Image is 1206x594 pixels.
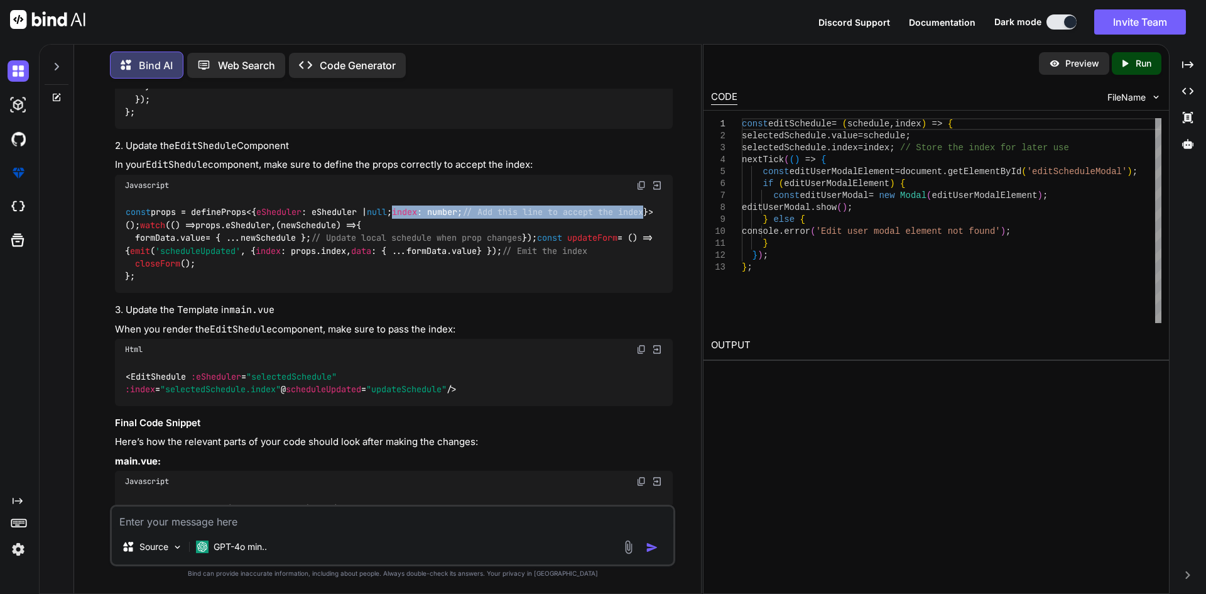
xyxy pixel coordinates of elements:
[800,214,805,224] span: {
[8,94,29,116] img: darkAi-studio
[256,245,281,256] span: index
[842,202,847,212] span: )
[115,322,673,337] p: When you render the component, make sure to pass the index:
[711,154,725,166] div: 4
[921,119,926,129] span: )
[810,202,815,212] span: .
[1136,57,1151,70] p: Run
[175,140,237,152] code: EditShedule
[218,58,275,73] p: Web Search
[773,190,800,201] span: const
[842,119,847,129] span: (
[1037,190,1042,201] span: )
[742,226,779,236] span: console
[115,139,673,153] h4: 2. Update the Component
[1026,167,1127,177] span: 'editScheduleModal'
[225,219,271,231] span: eSheduler
[909,16,975,29] button: Documentation
[126,503,151,514] span: const
[994,16,1041,28] span: Dark mode
[115,435,673,449] p: Here’s how the relevant parts of your code should look after making the changes:
[191,371,241,382] span: :eSheduler
[139,58,173,73] p: Bind AI
[815,226,1000,236] span: 'Edit user modal element not found'
[763,238,768,248] span: }
[636,476,646,487] img: copy
[711,166,725,178] div: 5
[831,143,857,153] span: index
[8,539,29,560] img: settings
[909,17,975,28] span: Documentation
[900,143,1069,153] span: // Store the index for later use
[805,155,815,165] span: =>
[125,371,457,395] span: < = = @ = />
[621,540,636,554] img: attachment
[115,303,673,317] h4: 3. Update the Template in
[889,179,894,189] span: )
[1132,167,1137,177] span: ;
[889,143,894,153] span: ;
[711,90,737,105] div: CODE
[857,143,862,153] span: =
[711,190,725,202] div: 7
[452,245,477,256] span: value
[942,167,947,177] span: .
[932,190,1037,201] span: editUserModalElement
[795,155,800,165] span: )
[115,416,673,431] h3: Final Code Snippet
[10,10,85,29] img: Bind AI
[711,130,725,142] div: 2
[130,245,150,256] span: emit
[784,155,789,165] span: (
[863,131,905,141] span: schedule
[636,180,646,190] img: copy
[115,455,161,467] strong: main.vue:
[1021,167,1026,177] span: (
[567,233,617,244] span: updateForm
[742,119,768,129] span: const
[900,179,905,189] span: {
[8,162,29,184] img: premium
[210,323,272,336] code: EditShedule
[703,331,1169,360] h2: OUTPUT
[135,258,180,269] span: closeForm
[1127,167,1132,177] span: )
[784,226,810,236] span: error
[140,219,165,231] span: watch
[900,190,926,201] span: Modal
[636,344,646,355] img: copy
[131,371,186,382] span: EditShedule
[8,196,29,217] img: cloudideIcon
[146,158,208,171] code: EditShedule
[711,142,725,154] div: 3
[800,190,868,201] span: editUserModal
[392,207,417,218] span: index
[711,226,725,238] div: 10
[826,131,831,141] span: .
[742,262,747,272] span: }
[286,384,361,395] span: scheduleUpdated
[742,131,826,141] span: selectedSchedule
[742,155,784,165] span: nextTick
[321,245,346,256] span: index
[818,16,890,29] button: Discord Support
[502,245,587,256] span: // Emit the index
[651,476,663,487] img: Open in Browser
[768,119,832,129] span: editSchedule
[789,155,794,165] span: (
[256,207,301,218] span: eSheduler
[711,214,725,226] div: 9
[889,119,894,129] span: ,
[125,206,658,283] code: props = defineProps<{ : eSheduler | ; : number; }>(); ( props. , { formData. = { ...newSchedule }...
[276,219,356,231] span: ( ) =>
[763,179,773,189] span: if
[763,214,768,224] span: }
[818,17,890,28] span: Discord Support
[826,143,831,153] span: .
[905,131,910,141] span: ;
[789,167,894,177] span: editUserModalElement
[947,119,952,129] span: {
[857,131,862,141] span: =
[646,541,658,554] img: icon
[926,190,932,201] span: (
